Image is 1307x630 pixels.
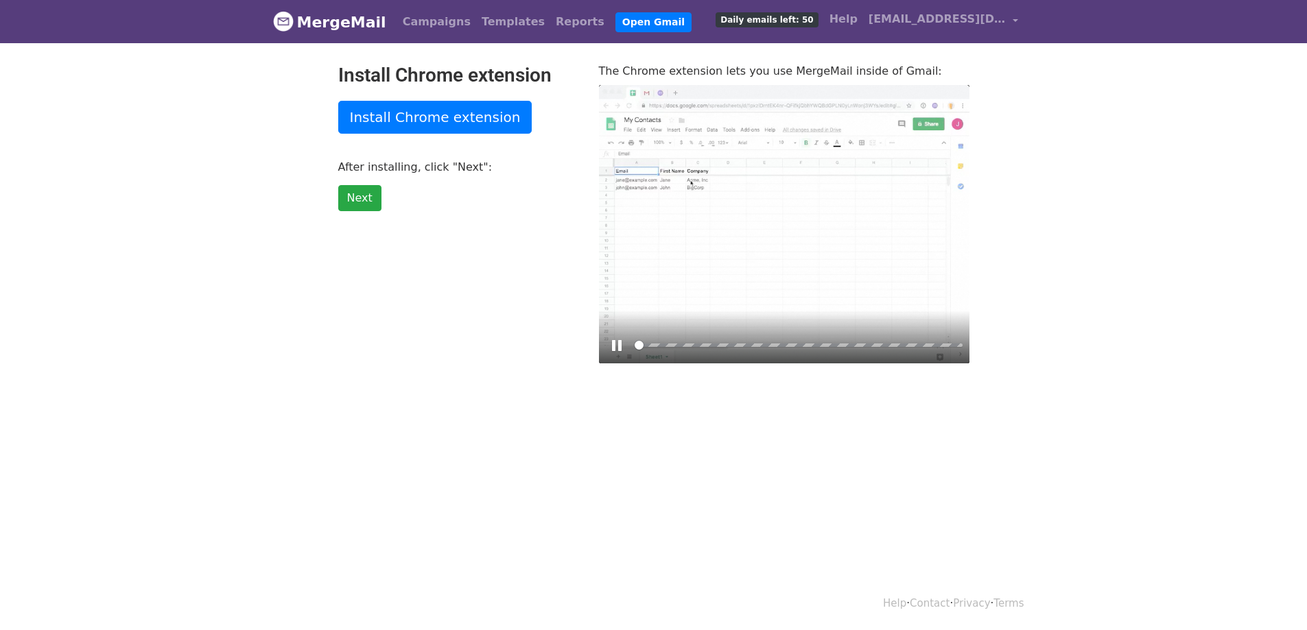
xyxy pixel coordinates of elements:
a: Daily emails left: 50 [710,5,823,33]
a: Install Chrome extension [338,101,532,134]
a: [EMAIL_ADDRESS][DOMAIN_NAME] [863,5,1024,38]
a: Help [883,597,906,609]
a: MergeMail [273,8,386,36]
a: Templates [476,8,550,36]
a: Open Gmail [615,12,692,32]
div: Widget de chat [1238,564,1307,630]
a: Contact [910,597,950,609]
a: Next [338,185,381,211]
a: Help [824,5,863,33]
a: Reports [550,8,610,36]
span: [EMAIL_ADDRESS][DOMAIN_NAME] [869,11,1006,27]
span: Daily emails left: 50 [716,12,818,27]
iframe: Chat Widget [1238,564,1307,630]
p: The Chrome extension lets you use MergeMail inside of Gmail: [599,64,969,78]
a: Privacy [953,597,990,609]
img: MergeMail logo [273,11,294,32]
p: After installing, click "Next": [338,160,578,174]
h2: Install Chrome extension [338,64,578,87]
input: Seek [635,339,963,352]
a: Terms [993,597,1024,609]
a: Campaigns [397,8,476,36]
button: Play [606,335,628,356]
